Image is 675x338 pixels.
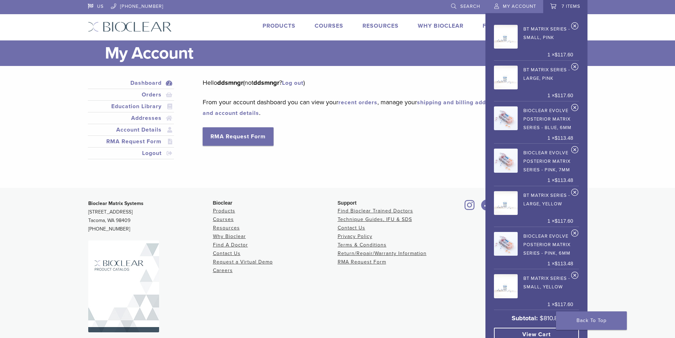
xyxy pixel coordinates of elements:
a: Terms & Conditions [338,242,387,248]
a: Remove Bioclear Evolve Posterior Matrix Series - Pink, 6mm from cart [571,229,579,240]
a: Bioclear Evolve Posterior Matrix Series - Blue, 6mm [494,104,573,132]
a: Bioclear Evolve Posterior Matrix Series - Pink, 6mm [494,230,573,257]
a: Orders [89,90,173,99]
a: Remove BT Matrix Series - Large, Pink from cart [571,63,579,73]
span: $ [555,261,557,266]
a: Find Bioclear Trained Doctors [338,208,413,214]
img: BT Matrix Series - Small, Yellow [494,274,518,298]
a: BT Matrix Series - Large, Pink [494,63,573,89]
span: $ [555,301,557,307]
a: Technique Guides, IFU & SDS [338,216,412,222]
a: RMA Request Form [89,137,173,146]
img: BT Matrix Series - Large, Yellow [494,191,518,215]
span: $ [555,177,557,183]
span: $ [540,314,544,322]
strong: Subtotal: [512,314,538,322]
span: $ [555,218,557,224]
a: Find A Doctor [213,242,248,248]
a: Bioclear [479,204,495,211]
a: Why Bioclear [418,22,463,29]
nav: Account pages [88,77,174,168]
span: 1 × [547,301,573,309]
a: Dashboard [89,79,173,87]
a: Return/Repair/Warranty Information [338,250,427,256]
a: Addresses [89,114,173,122]
span: 1 × [547,51,573,59]
a: Remove BT Matrix Series - Large, Yellow from cart [571,188,579,199]
a: Resources [362,22,399,29]
bdi: 117.60 [555,93,573,98]
strong: Bioclear Matrix Systems [88,200,144,206]
a: BT Matrix Series - Small, Yellow [494,272,573,298]
bdi: 113.48 [555,135,573,141]
a: Request a Virtual Demo [213,259,273,265]
img: BT Matrix Series - Large, Pink [494,66,518,89]
a: Bioclear [462,204,477,211]
a: Remove Bioclear Evolve Posterior Matrix Series - Blue, 6mm from cart [571,104,579,114]
bdi: 117.60 [555,218,573,224]
span: 1 × [547,217,573,225]
img: Bioclear Evolve Posterior Matrix Series - Pink, 7mm [494,149,518,172]
a: Logout [89,149,173,157]
span: My Account [503,4,536,9]
a: Resources [213,225,240,231]
a: Courses [315,22,343,29]
a: Remove BT Matrix Series - Small, Yellow from cart [571,271,579,282]
span: 1 × [547,92,573,100]
a: recent orders [338,99,377,106]
a: Why Bioclear [213,233,246,239]
p: [STREET_ADDRESS] Tacoma, WA 98409 [PHONE_NUMBER] [88,199,213,233]
a: Remove Bioclear Evolve Posterior Matrix Series - Pink, 7mm from cart [571,146,579,156]
img: Bioclear [88,240,159,332]
p: Hello (not ? ) [203,77,576,88]
a: Bioclear Evolve Posterior Matrix Series - Pink, 7mm [494,146,573,174]
span: $ [555,135,557,141]
h1: My Account [105,40,587,66]
span: 1 × [547,260,573,268]
span: Bioclear [213,200,232,206]
a: Contact Us [213,250,241,256]
a: RMA Request Form [338,259,386,265]
strong: ddsmngr [253,79,279,87]
a: Careers [213,267,233,273]
span: Support [338,200,357,206]
span: 7 items [562,4,580,9]
a: Products [263,22,296,29]
span: $ [555,93,557,98]
a: BT Matrix Series - Small, Pink [494,23,573,49]
a: Log out [282,79,303,87]
bdi: 117.60 [555,52,573,57]
a: Account Details [89,126,173,134]
a: Contact Us [338,225,365,231]
a: Remove BT Matrix Series - Small, Pink from cart [571,22,579,33]
span: 1 × [547,177,573,184]
a: Courses [213,216,234,222]
bdi: 810.84 [540,314,561,322]
a: Back To Top [556,311,627,330]
a: BT Matrix Series - Large, Yellow [494,189,573,215]
span: $ [555,52,557,57]
img: Bioclear Evolve Posterior Matrix Series - Pink, 6mm [494,232,518,256]
bdi: 113.48 [555,177,573,183]
a: RMA Request Form [203,127,274,146]
a: Education Library [89,102,173,111]
strong: ddsmngr [217,79,243,87]
img: Bioclear Evolve Posterior Matrix Series - Blue, 6mm [494,106,518,130]
bdi: 113.48 [555,261,573,266]
bdi: 117.60 [555,301,573,307]
span: 1 × [547,134,573,142]
a: Products [213,208,235,214]
img: Bioclear [88,22,172,32]
img: BT Matrix Series - Small, Pink [494,25,518,49]
p: From your account dashboard you can view your , manage your , and . [203,97,576,118]
a: shipping and billing addresses [417,99,505,106]
a: Privacy Policy [338,233,372,239]
a: Find A Doctor [483,22,530,29]
span: Search [460,4,480,9]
